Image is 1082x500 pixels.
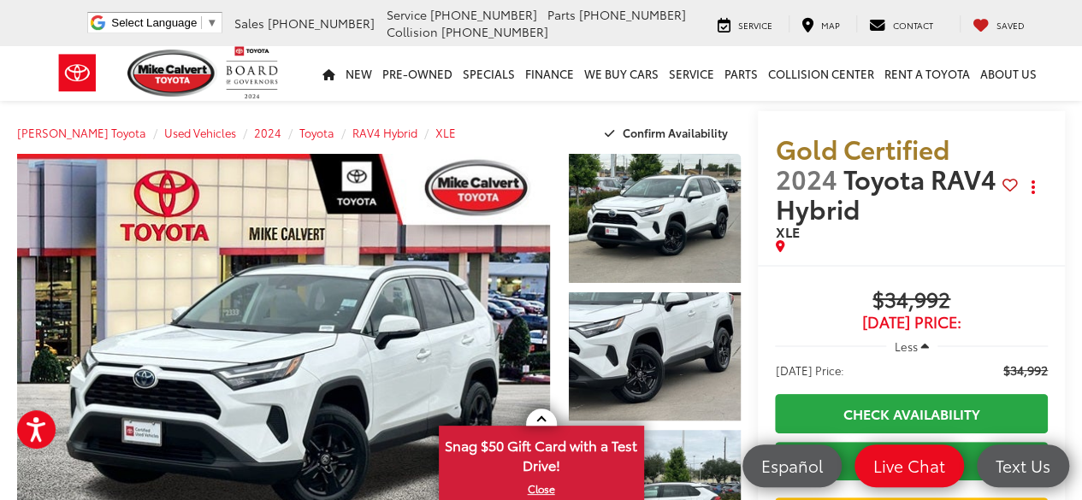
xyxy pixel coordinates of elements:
[17,125,146,140] a: [PERSON_NAME] Toyota
[520,46,579,101] a: Finance
[775,288,1048,314] span: $34,992
[753,455,831,476] span: Español
[234,15,264,32] span: Sales
[201,16,202,29] span: ​
[569,292,741,421] a: Expand Photo 2
[441,23,548,40] span: [PHONE_NUMBER]
[45,45,109,101] img: Toyota
[1003,362,1048,379] span: $34,992
[164,125,236,140] a: Used Vehicles
[886,331,937,362] button: Less
[1018,172,1048,202] button: Actions
[960,15,1038,32] a: My Saved Vehicles
[127,50,218,97] img: Mike Calvert Toyota
[775,314,1048,331] span: [DATE] Price:
[268,15,375,32] span: [PHONE_NUMBER]
[1031,180,1034,194] span: dropdown dots
[595,118,742,148] button: Confirm Availability
[111,16,197,29] span: Select Language
[763,46,879,101] a: Collision Center
[775,362,843,379] span: [DATE] Price:
[977,444,1069,487] a: Text Us
[435,125,456,140] a: XLE
[317,46,340,101] a: Home
[895,338,918,354] span: Less
[387,6,427,23] span: Service
[742,444,842,487] a: Español
[664,46,719,101] a: Service
[996,19,1025,32] span: Saved
[458,46,520,101] a: Specials
[705,15,785,32] a: Service
[387,23,438,40] span: Collision
[622,125,727,140] span: Confirm Availability
[854,444,964,487] a: Live Chat
[719,46,763,101] a: Parts
[579,46,664,101] a: WE BUY CARS
[340,46,377,101] a: New
[738,19,772,32] span: Service
[775,442,1048,480] a: Instant Deal
[775,160,996,226] span: Toyota RAV4 Hybrid
[569,154,741,283] a: Expand Photo 1
[579,6,686,23] span: [PHONE_NUMBER]
[879,46,975,101] a: Rent a Toyota
[254,125,281,140] a: 2024
[975,46,1042,101] a: About Us
[352,125,417,140] a: RAV4 Hybrid
[775,160,837,197] span: 2024
[987,455,1059,476] span: Text Us
[821,19,840,32] span: Map
[111,16,217,29] a: Select Language​
[440,427,642,479] span: Snag $50 Gift Card with a Test Drive!
[893,19,933,32] span: Contact
[567,153,742,284] img: 2024 Toyota RAV4 Hybrid XLE
[430,6,537,23] span: [PHONE_NUMBER]
[865,455,954,476] span: Live Chat
[775,394,1048,432] a: Check Availability
[567,291,742,422] img: 2024 Toyota RAV4 Hybrid XLE
[377,46,458,101] a: Pre-Owned
[789,15,853,32] a: Map
[775,130,949,167] span: Gold Certified
[856,15,946,32] a: Contact
[206,16,217,29] span: ▼
[547,6,576,23] span: Parts
[299,125,334,140] a: Toyota
[775,221,799,241] span: XLE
